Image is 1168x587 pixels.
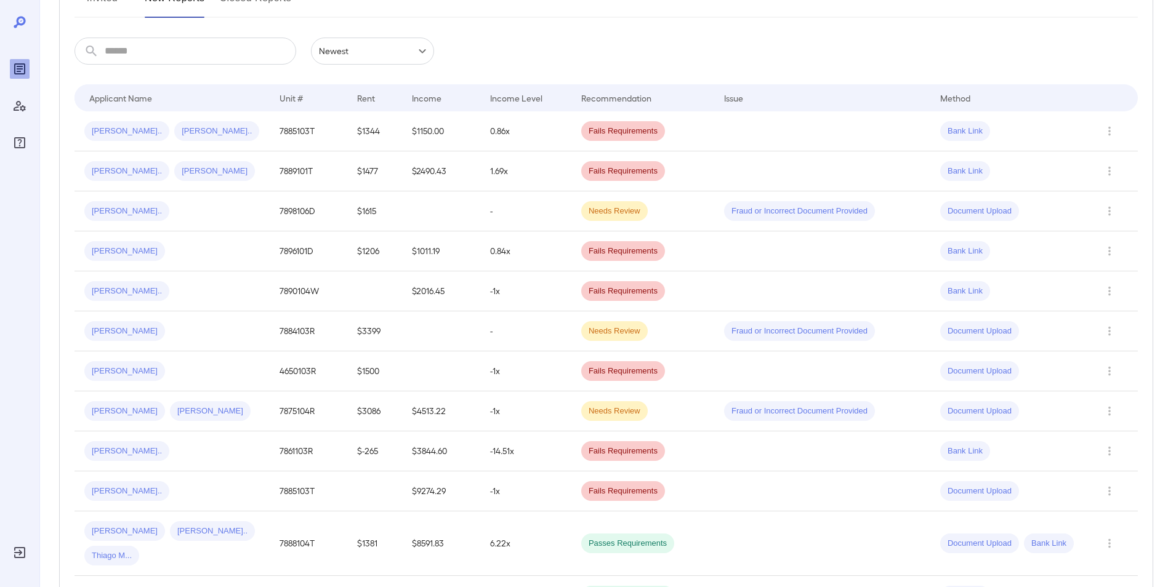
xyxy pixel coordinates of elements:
[347,191,402,231] td: $1615
[84,550,139,562] span: Thiago M...
[270,151,348,191] td: 7889101T
[270,231,348,271] td: 7896101D
[940,246,990,257] span: Bank Link
[490,90,542,105] div: Income Level
[1100,201,1119,221] button: Row Actions
[480,231,571,271] td: 0.84x
[84,445,169,457] span: [PERSON_NAME]..
[270,191,348,231] td: 7898106D
[347,391,402,431] td: $3086
[480,391,571,431] td: -1x
[940,126,990,137] span: Bank Link
[10,133,30,153] div: FAQ
[347,431,402,471] td: $-265
[347,111,402,151] td: $1344
[84,126,169,137] span: [PERSON_NAME]..
[581,365,665,377] span: Fails Requirements
[347,511,402,576] td: $1381
[480,151,571,191] td: 1.69x
[940,206,1019,217] span: Document Upload
[480,511,571,576] td: 6.22x
[724,405,875,417] span: Fraud or Incorrect Document Provided
[480,351,571,391] td: -1x
[347,311,402,351] td: $3399
[940,445,990,457] span: Bank Link
[10,59,30,79] div: Reports
[270,431,348,471] td: 7861103R
[581,538,674,549] span: Passes Requirements
[402,231,480,271] td: $1011.19
[84,166,169,177] span: [PERSON_NAME]..
[84,246,165,257] span: [PERSON_NAME]
[480,111,571,151] td: 0.86x
[412,90,441,105] div: Income
[347,351,402,391] td: $1500
[581,126,665,137] span: Fails Requirements
[480,311,571,351] td: -
[84,206,169,217] span: [PERSON_NAME]..
[174,166,255,177] span: [PERSON_NAME]
[402,391,480,431] td: $4513.22
[1100,481,1119,501] button: Row Actions
[480,271,571,311] td: -1x
[270,111,348,151] td: 7885103T
[84,286,169,297] span: [PERSON_NAME]..
[402,151,480,191] td: $2490.43
[1100,441,1119,461] button: Row Actions
[270,511,348,576] td: 7888104T
[581,246,665,257] span: Fails Requirements
[270,351,348,391] td: 4650103R
[1100,281,1119,301] button: Row Actions
[84,325,165,337] span: [PERSON_NAME]
[1100,361,1119,381] button: Row Actions
[270,271,348,311] td: 7890104W
[402,431,480,471] td: $3844.60
[940,90,970,105] div: Method
[1100,321,1119,341] button: Row Actions
[10,96,30,116] div: Manage Users
[1100,121,1119,141] button: Row Actions
[1100,161,1119,181] button: Row Actions
[270,311,348,351] td: 7884103R
[581,445,665,457] span: Fails Requirements
[940,538,1019,549] span: Document Upload
[84,365,165,377] span: [PERSON_NAME]
[402,471,480,511] td: $9274.29
[270,471,348,511] td: 7885103T
[1100,533,1119,553] button: Row Actions
[581,286,665,297] span: Fails Requirements
[170,405,251,417] span: [PERSON_NAME]
[270,391,348,431] td: 7875104R
[357,90,377,105] div: Rent
[581,206,648,217] span: Needs Review
[480,471,571,511] td: -1x
[940,325,1019,337] span: Document Upload
[940,166,990,177] span: Bank Link
[940,365,1019,377] span: Document Upload
[280,90,303,105] div: Unit #
[581,90,651,105] div: Recommendation
[10,543,30,562] div: Log Out
[724,90,744,105] div: Issue
[170,525,255,537] span: [PERSON_NAME]..
[311,38,434,65] div: Newest
[84,525,165,537] span: [PERSON_NAME]
[1024,538,1074,549] span: Bank Link
[347,151,402,191] td: $1477
[347,231,402,271] td: $1206
[174,126,259,137] span: [PERSON_NAME]..
[402,511,480,576] td: $8591.83
[84,485,169,497] span: [PERSON_NAME]..
[581,405,648,417] span: Needs Review
[84,405,165,417] span: [PERSON_NAME]
[581,166,665,177] span: Fails Requirements
[724,325,875,337] span: Fraud or Incorrect Document Provided
[940,485,1019,497] span: Document Upload
[940,405,1019,417] span: Document Upload
[402,111,480,151] td: $1150.00
[480,431,571,471] td: -14.51x
[480,191,571,231] td: -
[1100,401,1119,421] button: Row Actions
[581,325,648,337] span: Needs Review
[1100,241,1119,261] button: Row Actions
